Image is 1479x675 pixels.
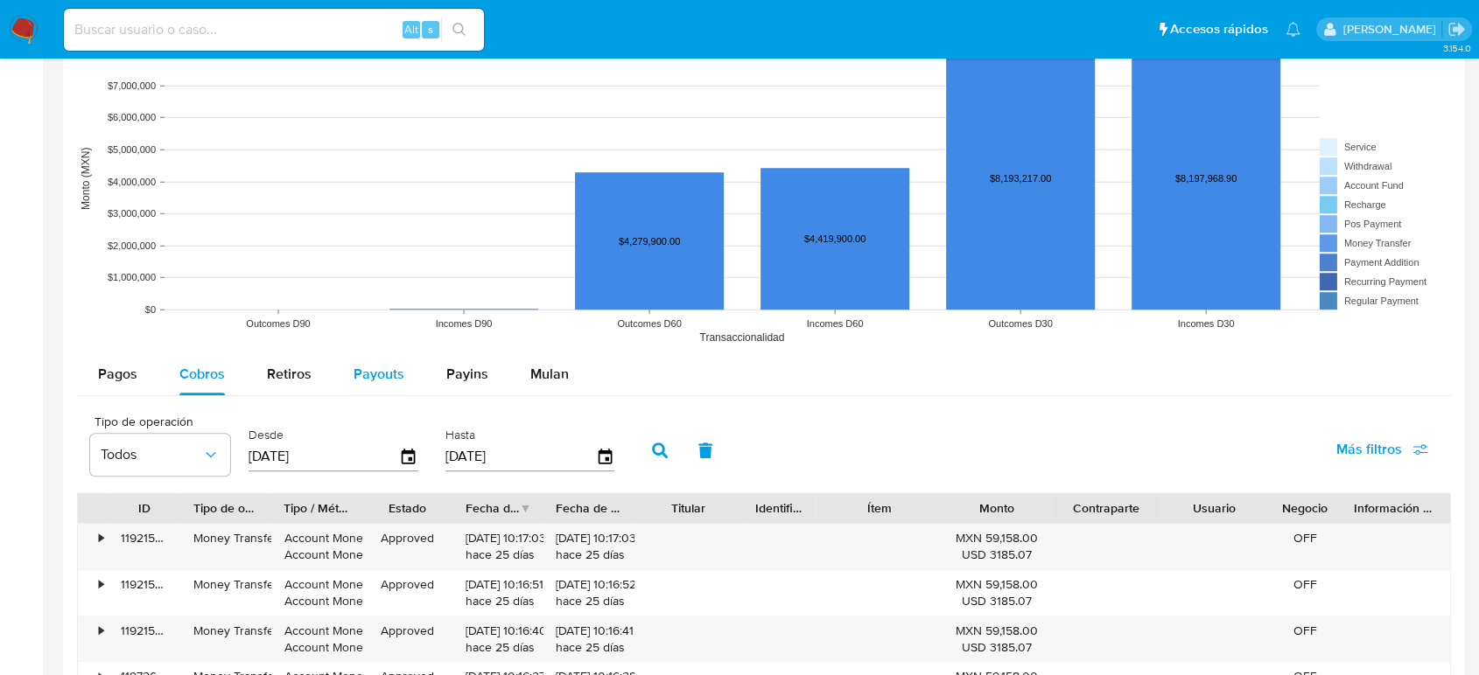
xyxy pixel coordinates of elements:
[1447,20,1466,38] a: Salir
[64,18,484,41] input: Buscar usuario o caso...
[1342,21,1441,38] p: diego.gardunorosas@mercadolibre.com.mx
[428,21,433,38] span: s
[1286,22,1300,37] a: Notificaciones
[441,17,477,42] button: search-icon
[404,21,418,38] span: Alt
[1442,41,1470,55] span: 3.154.0
[1170,20,1268,38] span: Accesos rápidos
